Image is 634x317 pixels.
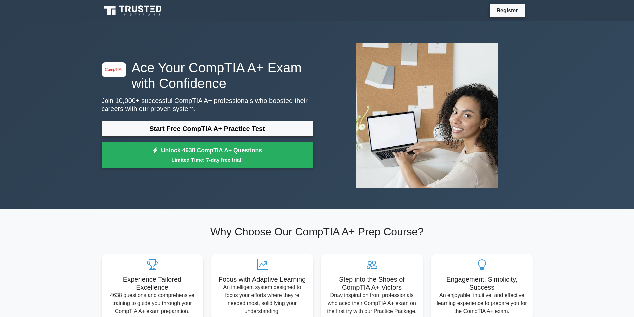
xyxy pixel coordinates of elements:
p: Draw inspiration from professionals who aced their CompTIA A+ exam on the first try with our Prac... [326,291,418,315]
h5: Focus with Adaptive Learning [217,275,308,283]
h2: Why Choose Our CompTIA A+ Prep Course? [102,225,533,238]
h1: Ace Your CompTIA A+ Exam with Confidence [102,60,313,91]
h5: Step into the Shoes of CompTIA A+ Victors [326,275,418,291]
p: An intelligent system designed to focus your efforts where they're needed most, solidifying your ... [217,283,308,315]
p: 4638 questions and comprehensive training to guide you through your CompTIA A+ exam preparation. [107,291,198,315]
p: An enjoyable, intuitive, and effective learning experience to prepare you for the CompTIA A+ exam. [436,291,528,315]
h5: Experience Tailored Excellence [107,275,198,291]
small: Limited Time: 7-day free trial! [110,156,305,164]
a: Register [492,6,522,15]
p: Join 10,000+ successful CompTIA A+ professionals who boosted their careers with our proven system. [102,97,313,113]
a: Unlock 4638 CompTIA A+ QuestionsLimited Time: 7-day free trial! [102,142,313,168]
h5: Engagement, Simplicity, Success [436,275,528,291]
a: Start Free CompTIA A+ Practice Test [102,121,313,137]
